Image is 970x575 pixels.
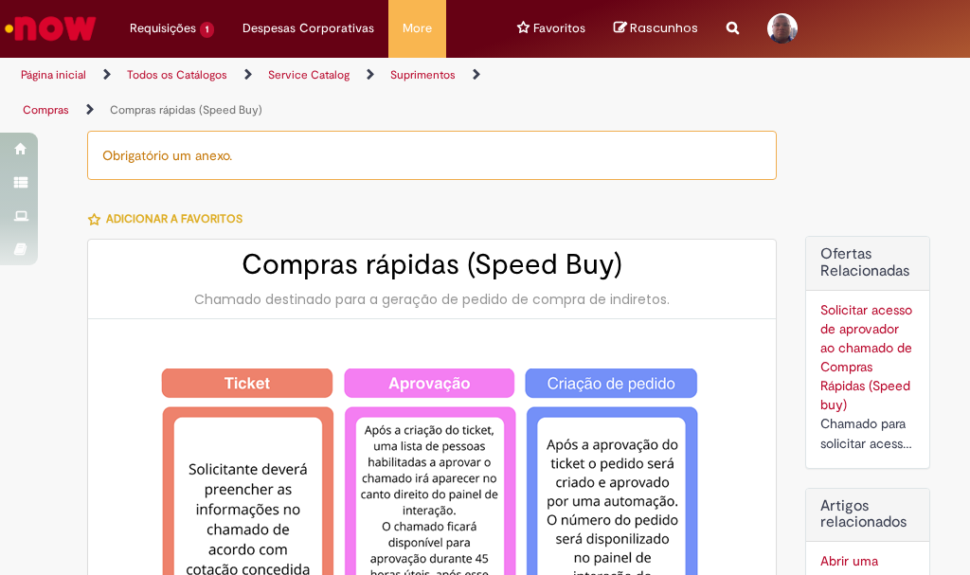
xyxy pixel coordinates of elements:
a: Solicitar acesso de aprovador ao chamado de Compras Rápidas (Speed buy) [820,301,912,413]
span: 1 [200,22,214,38]
a: Página inicial [21,67,86,82]
a: Compras [23,102,69,117]
div: Ofertas Relacionadas [805,236,930,468]
a: Todos os Catálogos [127,67,227,82]
div: Obrigatório um anexo. [87,131,778,180]
span: More [403,19,432,38]
span: Adicionar a Favoritos [106,211,242,226]
a: No momento, sua lista de rascunhos tem 0 Itens [614,19,698,37]
span: Rascunhos [630,19,698,37]
ul: Trilhas de página [14,58,551,128]
a: Compras rápidas (Speed Buy) [110,102,262,117]
span: Favoritos [533,19,585,38]
a: Service Catalog [268,67,350,82]
h2: Ofertas Relacionadas [820,246,915,279]
img: ServiceNow [2,9,99,47]
span: Requisições [130,19,196,38]
button: Adicionar a Favoritos [87,199,253,239]
a: Suprimentos [390,67,456,82]
span: Despesas Corporativas [242,19,374,38]
div: Chamado destinado para a geração de pedido de compra de indiretos. [107,290,758,309]
h3: Artigos relacionados [820,498,915,531]
div: Chamado para solicitar acesso de aprovador ao ticket de Speed buy [820,414,915,454]
h2: Compras rápidas (Speed Buy) [107,249,758,280]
